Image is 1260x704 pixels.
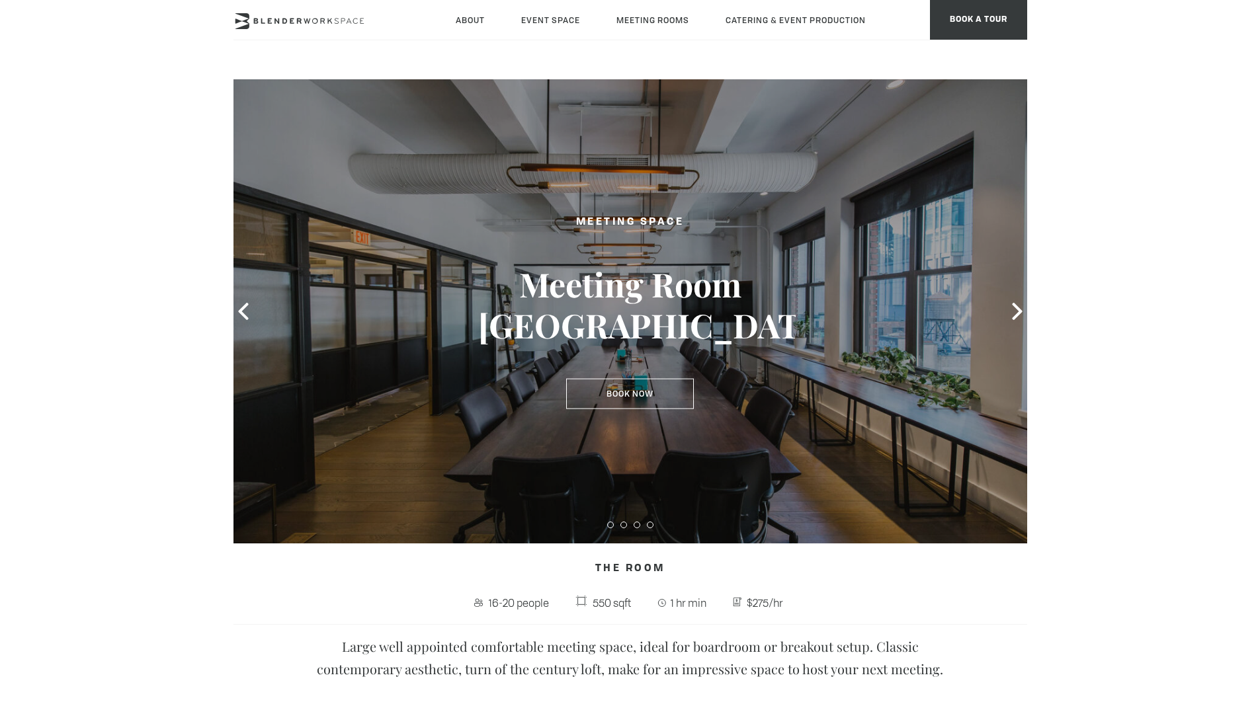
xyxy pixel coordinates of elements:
[478,214,782,231] h2: Meeting Space
[589,592,634,613] span: 550 sqft
[300,635,961,680] p: Large well appointed comfortable meeting space, ideal for boardroom or breakout setup. Classic co...
[478,264,782,346] h3: Meeting Room [GEOGRAPHIC_DATA]
[485,592,552,613] span: 16-20 people
[566,379,694,409] a: Book Now
[233,557,1027,582] h4: The Room
[668,592,710,613] span: 1 hr min
[743,592,786,613] span: $275/hr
